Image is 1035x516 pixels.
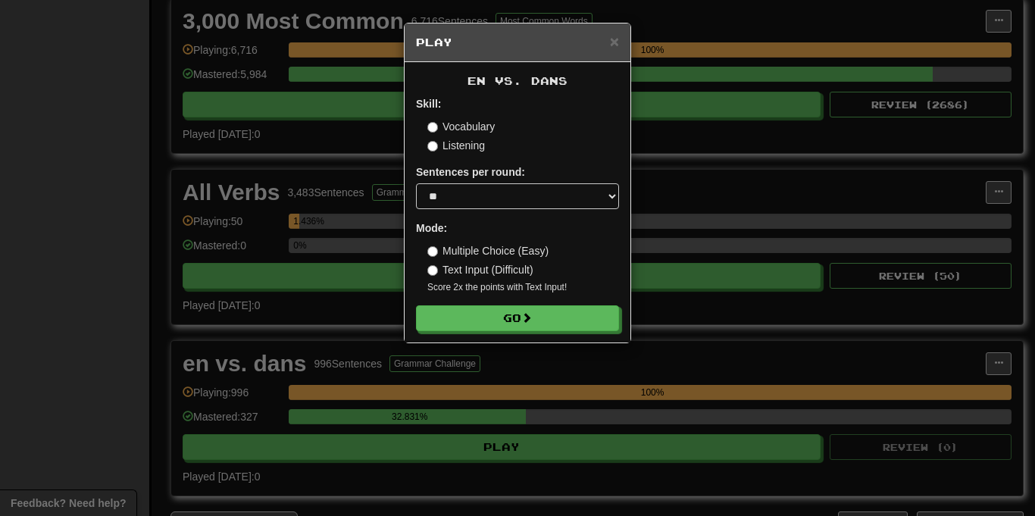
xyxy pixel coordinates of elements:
[467,74,568,87] span: en vs. dans
[427,262,533,277] label: Text Input (Difficult)
[427,138,485,153] label: Listening
[416,222,447,234] strong: Mode:
[427,243,549,258] label: Multiple Choice (Easy)
[427,265,438,276] input: Text Input (Difficult)
[416,164,525,180] label: Sentences per round:
[610,33,619,49] button: Close
[416,98,441,110] strong: Skill:
[427,141,438,152] input: Listening
[427,119,495,134] label: Vocabulary
[416,305,619,331] button: Go
[427,281,619,294] small: Score 2x the points with Text Input !
[427,122,438,133] input: Vocabulary
[427,246,438,257] input: Multiple Choice (Easy)
[416,35,619,50] h5: Play
[610,33,619,50] span: ×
